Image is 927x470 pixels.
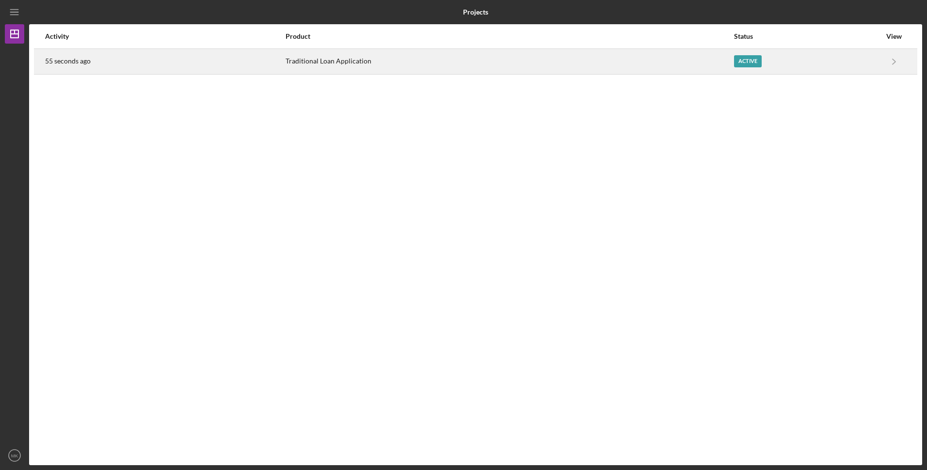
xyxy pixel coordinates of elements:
div: Activity [45,32,285,40]
b: Projects [463,8,488,16]
div: Status [734,32,881,40]
div: View [882,32,906,40]
div: Product [286,32,733,40]
text: MK [11,453,18,458]
div: Active [734,55,762,67]
button: MK [5,446,24,465]
div: Traditional Loan Application [286,49,733,74]
time: 2025-08-26 15:30 [45,57,91,65]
